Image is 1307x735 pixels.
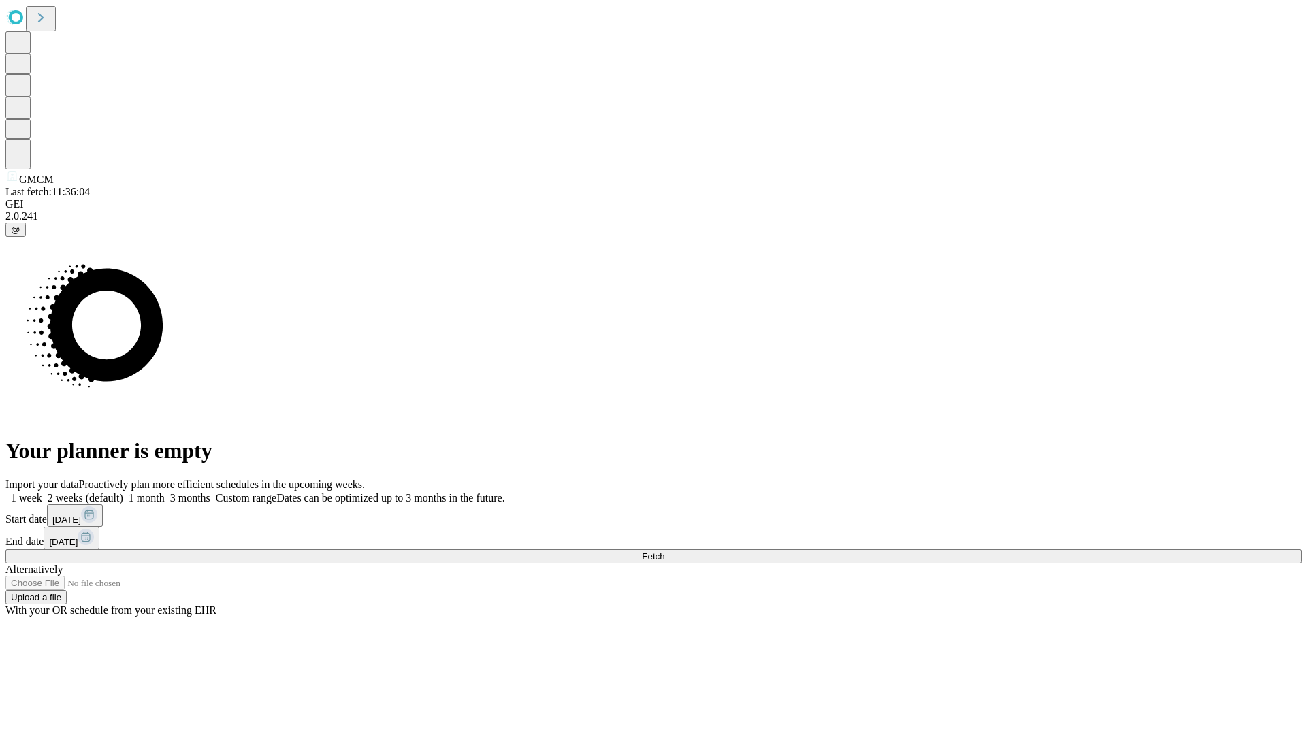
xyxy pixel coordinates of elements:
[5,590,67,604] button: Upload a file
[11,492,42,504] span: 1 week
[5,223,26,237] button: @
[216,492,276,504] span: Custom range
[5,438,1302,463] h1: Your planner is empty
[52,514,81,525] span: [DATE]
[48,492,123,504] span: 2 weeks (default)
[19,174,54,185] span: GMCM
[11,225,20,235] span: @
[49,537,78,547] span: [DATE]
[5,549,1302,563] button: Fetch
[5,198,1302,210] div: GEI
[5,504,1302,527] div: Start date
[5,186,90,197] span: Last fetch: 11:36:04
[44,527,99,549] button: [DATE]
[5,604,216,616] span: With your OR schedule from your existing EHR
[47,504,103,527] button: [DATE]
[276,492,504,504] span: Dates can be optimized up to 3 months in the future.
[642,551,664,561] span: Fetch
[5,527,1302,549] div: End date
[129,492,165,504] span: 1 month
[170,492,210,504] span: 3 months
[5,478,79,490] span: Import your data
[5,563,63,575] span: Alternatively
[79,478,365,490] span: Proactively plan more efficient schedules in the upcoming weeks.
[5,210,1302,223] div: 2.0.241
